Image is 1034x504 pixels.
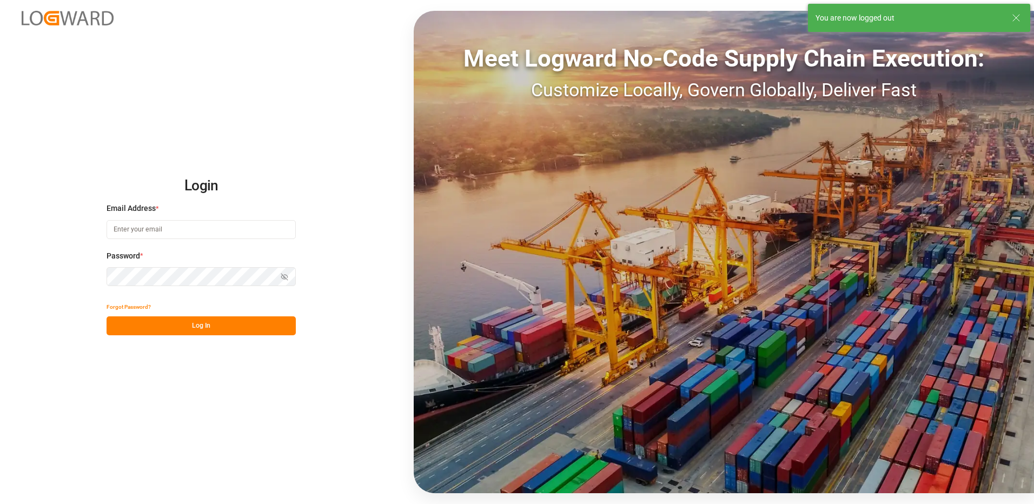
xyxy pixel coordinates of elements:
button: Log In [107,316,296,335]
h2: Login [107,169,296,203]
span: Email Address [107,203,156,214]
input: Enter your email [107,220,296,239]
div: Meet Logward No-Code Supply Chain Execution: [414,41,1034,76]
div: You are now logged out [816,12,1002,24]
div: Customize Locally, Govern Globally, Deliver Fast [414,76,1034,104]
img: Logward_new_orange.png [22,11,114,25]
button: Forgot Password? [107,297,151,316]
span: Password [107,250,140,262]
